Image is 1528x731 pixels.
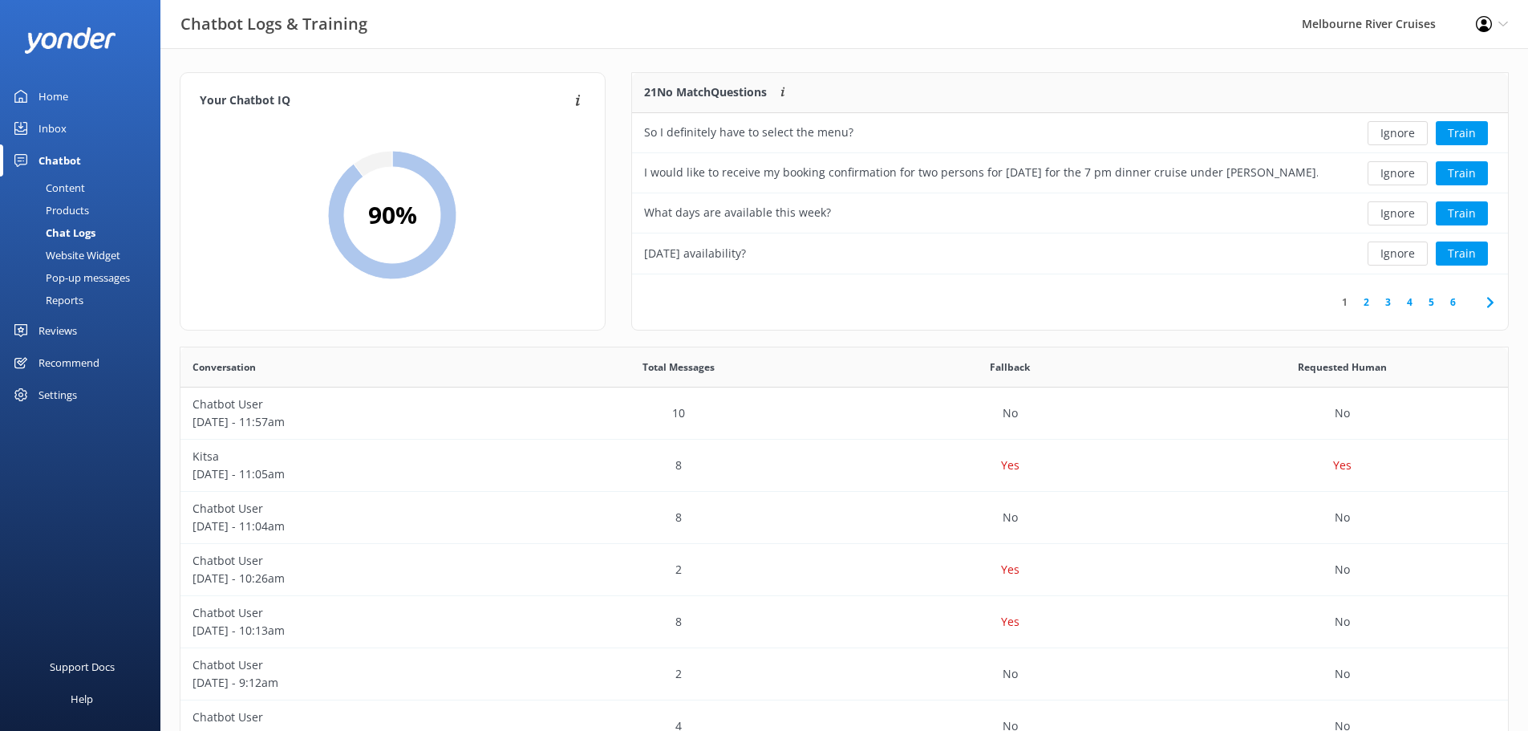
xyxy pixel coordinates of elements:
div: Home [39,80,68,112]
p: Yes [1333,457,1352,474]
p: Yes [1001,613,1019,631]
div: Settings [39,379,77,411]
div: Recommend [39,347,99,379]
button: Ignore [1368,242,1428,266]
button: Train [1436,242,1488,266]
div: Content [10,177,85,199]
div: Support Docs [50,651,115,683]
a: Pop-up messages [10,266,160,289]
img: yonder-white-logo.png [24,27,116,54]
div: grid [632,113,1508,274]
div: row [632,153,1508,193]
p: No [1335,404,1350,422]
button: Train [1436,201,1488,225]
div: row [180,492,1508,544]
p: [DATE] - 11:05am [193,465,501,483]
p: 8 [675,457,682,474]
p: [DATE] - 11:04am [193,518,501,535]
span: Fallback [990,359,1030,375]
a: 4 [1399,294,1421,310]
p: 2 [675,665,682,683]
div: [DATE] availability? [644,245,746,262]
div: Pop-up messages [10,266,130,289]
a: 3 [1377,294,1399,310]
a: Products [10,199,160,221]
div: Reviews [39,315,77,347]
p: Kitsa [193,448,501,465]
p: Chatbot User [193,656,501,674]
div: Chat Logs [10,221,95,244]
div: row [632,193,1508,234]
div: Website Widget [10,244,120,266]
p: No [1335,509,1350,526]
p: 10 [672,404,685,422]
p: No [1003,509,1018,526]
button: Ignore [1368,121,1428,145]
a: Website Widget [10,244,160,266]
button: Ignore [1368,161,1428,185]
h3: Chatbot Logs & Training [180,11,367,37]
a: 2 [1356,294,1377,310]
p: [DATE] - 10:13am [193,622,501,640]
a: Chat Logs [10,221,160,244]
div: row [632,113,1508,153]
a: 6 [1442,294,1464,310]
p: [DATE] - 9:12am [193,674,501,692]
div: row [180,596,1508,648]
p: Chatbot User [193,396,501,413]
div: Chatbot [39,144,81,177]
button: Train [1436,161,1488,185]
div: What days are available this week? [644,204,831,221]
a: 5 [1421,294,1442,310]
div: row [632,234,1508,274]
p: 2 [675,561,682,579]
div: Products [10,199,89,221]
div: row [180,440,1508,492]
p: [DATE] - 11:57am [193,413,501,431]
div: Inbox [39,112,67,144]
div: Reports [10,289,83,311]
p: Chatbot User [193,604,501,622]
p: Chatbot User [193,552,501,570]
span: Total Messages [642,359,715,375]
p: 8 [675,509,682,526]
p: Yes [1001,457,1019,474]
p: No [1003,404,1018,422]
p: No [1003,665,1018,683]
div: So I definitely have to select the menu? [644,124,853,141]
p: No [1335,665,1350,683]
h2: 90 % [368,196,417,234]
div: Help [71,683,93,715]
button: Train [1436,121,1488,145]
p: 21 No Match Questions [644,83,767,101]
div: row [180,544,1508,596]
a: Reports [10,289,160,311]
div: row [180,388,1508,440]
p: Yes [1001,561,1019,579]
div: I would like to receive my booking confirmation for two persons for [DATE] for the 7 pm dinner cr... [644,164,1318,181]
p: [DATE] - 10:26am [193,570,501,587]
a: Content [10,177,160,199]
p: No [1335,561,1350,579]
p: Chatbot User [193,709,501,726]
button: Ignore [1368,201,1428,225]
p: No [1335,613,1350,631]
h4: Your Chatbot IQ [200,92,570,110]
p: 8 [675,613,682,631]
a: 1 [1334,294,1356,310]
div: row [180,648,1508,701]
span: Conversation [193,359,256,375]
p: Chatbot User [193,500,501,518]
span: Requested Human [1298,359,1387,375]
